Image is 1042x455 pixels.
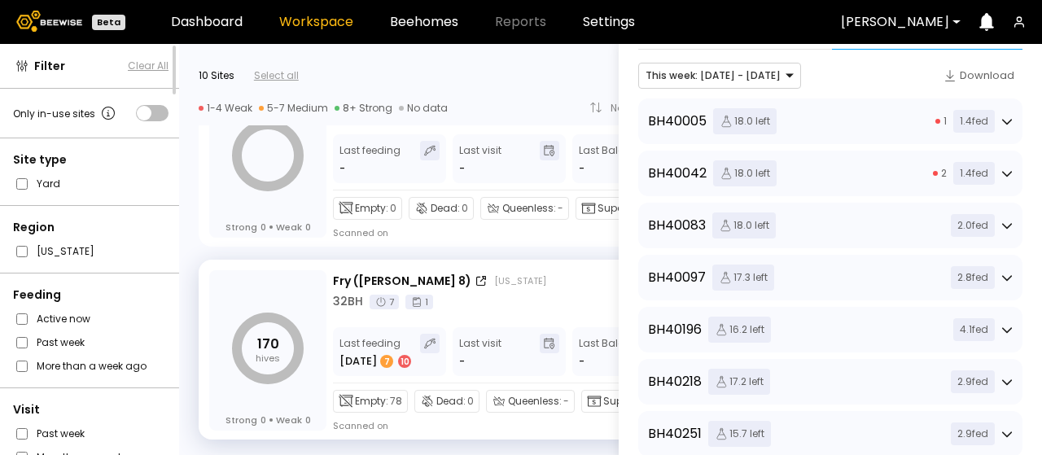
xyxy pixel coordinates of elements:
[708,421,771,447] span: 15.7 left
[13,103,118,123] div: Only in-use sites
[333,293,363,310] div: 32 BH
[92,15,125,30] div: Beta
[399,102,448,115] div: No data
[34,58,65,75] span: Filter
[494,274,546,287] div: [US_STATE]
[390,201,396,216] span: 0
[37,425,85,442] label: Past week
[648,268,706,287] div: BH 40097
[495,15,546,28] span: Reports
[339,160,347,177] div: -
[333,197,402,220] div: Empty:
[951,214,995,237] span: 2.0 fed
[480,197,569,220] div: Queenless:
[459,160,465,177] div: -
[648,112,707,131] div: BH 40005
[558,201,563,216] span: -
[576,197,647,220] div: Supers:
[279,15,353,28] a: Workspace
[225,414,311,426] div: Strong Weak
[712,265,774,291] span: 17.3 left
[259,102,328,115] div: 5-7 Medium
[390,394,402,409] span: 78
[339,141,401,177] div: Last feeding
[953,110,995,133] span: 1.4 fed
[953,318,995,341] span: 4.1 fed
[409,197,474,220] div: Dead:
[648,372,702,392] div: BH 40218
[583,15,635,28] a: Settings
[305,221,311,233] span: 0
[579,141,644,177] div: Last Balance
[648,320,702,339] div: BH 40196
[713,108,777,134] span: 18.0 left
[225,221,311,233] div: Strong Weak
[398,355,411,368] div: 10
[257,335,279,353] tspan: 170
[260,221,266,233] span: 0
[370,295,399,309] div: 7
[708,369,770,395] span: 17.2 left
[951,422,995,445] span: 2.9 fed
[256,352,280,365] tspan: hives
[199,68,234,83] div: 10 Sites
[579,334,644,370] div: Last Balance
[467,394,474,409] span: 0
[16,11,82,32] img: Beewise logo
[943,68,1014,84] div: Download
[128,59,169,73] button: Clear All
[37,243,94,260] label: [US_STATE]
[486,390,575,413] div: Queenless:
[333,390,408,413] div: Empty:
[380,355,393,368] div: 7
[951,266,995,289] span: 2.8 fed
[712,212,776,238] span: 18.0 left
[648,164,707,183] div: BH 40042
[13,401,169,418] div: Visit
[459,334,501,370] div: Last visit
[13,219,169,236] div: Region
[171,15,243,28] a: Dashboard
[260,414,266,426] span: 0
[333,226,388,239] div: Scanned on
[339,334,413,370] div: Last feeding
[305,414,311,426] span: 0
[611,103,692,113] div: North to South
[951,370,995,393] span: 2.9 fed
[414,390,479,413] div: Dead:
[199,102,252,115] div: 1-4 Weak
[335,102,392,115] div: 8+ Strong
[13,287,169,304] div: Feeding
[953,162,995,185] span: 1.4 fed
[933,166,947,181] div: 2
[648,216,706,235] div: BH 40083
[708,317,771,343] span: 16.2 left
[579,353,584,370] span: -
[459,353,465,370] div: -
[459,141,501,177] div: Last visit
[579,160,584,177] span: -
[254,68,299,83] div: Select all
[390,15,458,28] a: Beehomes
[37,175,60,192] label: Yard
[37,334,85,351] label: Past week
[648,424,702,444] div: BH 40251
[405,295,433,309] div: 1
[935,63,1022,89] button: Download
[13,151,169,168] div: Site type
[339,353,413,370] div: [DATE]
[462,201,468,216] span: 0
[563,394,569,409] span: -
[935,114,947,129] div: 1
[37,310,90,327] label: Active now
[581,390,653,413] div: Supers:
[37,357,147,374] label: More than a week ago
[713,160,777,186] span: 18.0 left
[333,419,388,432] div: Scanned on
[333,273,471,290] div: Fry ([PERSON_NAME] 8)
